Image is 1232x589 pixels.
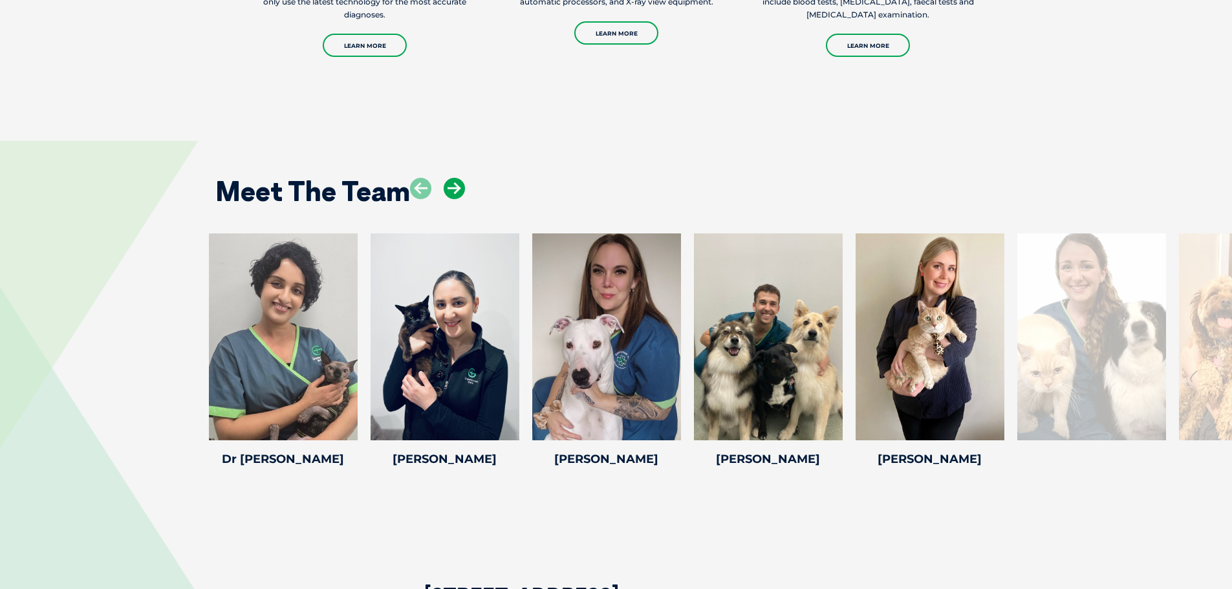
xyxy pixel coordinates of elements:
h4: [PERSON_NAME] [694,453,843,465]
a: Learn More [323,34,407,57]
h4: [PERSON_NAME] [532,453,681,465]
h4: [PERSON_NAME] [856,453,1004,465]
h4: [PERSON_NAME] [371,453,519,465]
a: Learn More [826,34,910,57]
h4: Dr [PERSON_NAME] [209,453,358,465]
h2: Meet The Team [215,178,410,205]
a: Learn More [574,21,658,45]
